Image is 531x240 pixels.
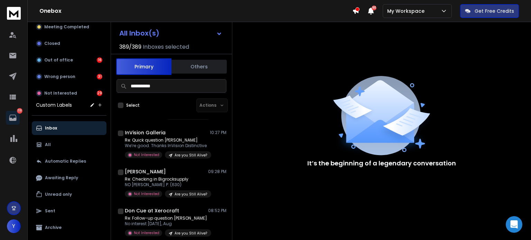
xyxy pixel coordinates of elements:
label: Select [126,103,140,108]
button: Sent [32,204,106,218]
p: 08:52 PM [208,208,226,213]
h1: All Inbox(s) [119,30,159,37]
a: 119 [6,111,20,125]
p: Re: Checking in Bigrocksupply [125,176,208,182]
button: All [32,138,106,152]
p: Not Interested [134,152,159,157]
p: Awaiting Reply [45,175,78,181]
div: 31 [97,74,102,79]
p: NO [PERSON_NAME] P: (630) [125,182,208,188]
h1: Don Cue at Xerocraft [125,207,179,214]
div: 16 [97,57,102,63]
p: No interest [DATE], Aug [125,221,208,227]
p: My Workspace [387,8,427,15]
button: Unread only [32,188,106,201]
p: It’s the beginning of a legendary conversation [307,159,456,168]
p: Are you Still Alive? [175,153,207,158]
p: Not Interested [134,230,159,236]
p: Out of office [44,57,73,63]
p: Unread only [45,192,72,197]
p: 10:27 PM [210,130,226,135]
p: Meeting Completed [44,24,89,30]
button: Archive [32,221,106,234]
p: Get Free Credits [475,8,514,15]
h1: InVision Galleria [125,129,166,136]
button: All Inbox(s) [114,26,228,40]
button: Y [7,219,21,233]
button: Inbox [32,121,106,135]
span: 50 [372,6,376,10]
span: 389 / 389 [119,43,141,51]
p: Re: Quick question [PERSON_NAME] [125,137,208,143]
p: Inbox [45,125,57,131]
button: Get Free Credits [460,4,519,18]
p: Archive [45,225,62,230]
button: Out of office16 [32,53,106,67]
button: Others [171,59,227,74]
div: Open Intercom Messenger [506,216,522,233]
p: Automatic Replies [45,159,86,164]
button: Wrong person31 [32,70,106,84]
p: Not Interested [134,191,159,196]
p: Re: Follow-up question [PERSON_NAME] [125,215,208,221]
button: Meeting Completed [32,20,106,34]
p: Closed [44,41,60,46]
p: Sent [45,208,55,214]
button: Not Interested29 [32,86,106,100]
button: Primary [116,58,171,75]
h3: Inboxes selected [143,43,189,51]
p: All [45,142,51,147]
button: Automatic Replies [32,154,106,168]
p: Are you Still Alive? [175,231,207,236]
button: Awaiting Reply [32,171,106,185]
p: Are you Still Alive? [175,192,207,197]
p: 119 [17,108,22,114]
h3: Custom Labels [36,102,72,108]
h1: [PERSON_NAME] [125,168,166,175]
p: We’re good. Thanks InVision Distinctive [125,143,208,148]
p: Wrong person [44,74,75,79]
h1: Onebox [39,7,352,15]
img: logo [7,7,21,20]
button: Closed [32,37,106,50]
p: 09:28 PM [208,169,226,174]
p: Not Interested [44,90,77,96]
div: 29 [97,90,102,96]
